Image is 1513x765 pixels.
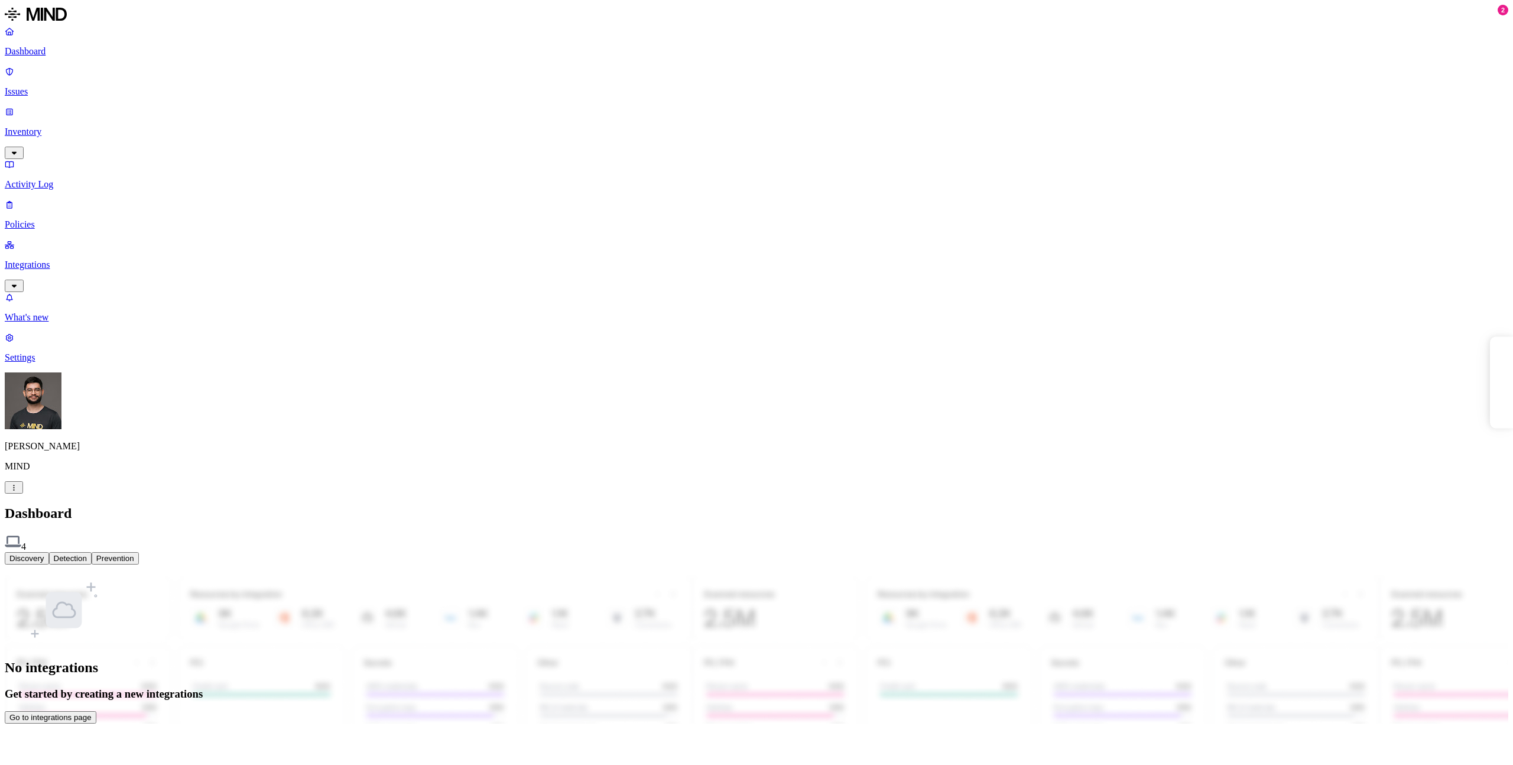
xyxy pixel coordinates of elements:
button: Detection [49,552,92,565]
button: Go to integrations page [5,711,96,724]
p: Activity Log [5,179,1508,190]
div: 2 [1498,5,1508,15]
p: Integrations [5,260,1508,270]
img: Guy Gofman [5,372,61,429]
a: MIND [5,5,1508,26]
img: endpoint.svg [5,533,21,550]
img: MIND [5,5,67,24]
a: Policies [5,199,1508,230]
a: What's new [5,292,1508,323]
a: Settings [5,332,1508,363]
p: Issues [5,86,1508,97]
a: Activity Log [5,159,1508,190]
h1: No integrations [5,660,1508,676]
p: MIND [5,461,1508,472]
p: Inventory [5,127,1508,137]
h3: Get started by creating a new integrations [5,688,1508,701]
img: integrations-empty-state.svg [28,574,100,646]
p: Policies [5,219,1508,230]
a: Integrations [5,239,1508,290]
p: What's new [5,312,1508,323]
button: Prevention [92,552,139,565]
p: Settings [5,352,1508,363]
a: Issues [5,66,1508,97]
h2: Dashboard [5,505,1508,521]
a: Dashboard [5,26,1508,57]
a: Inventory [5,106,1508,157]
span: 4 [21,542,26,552]
p: Dashboard [5,46,1508,57]
button: Discovery [5,552,49,565]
